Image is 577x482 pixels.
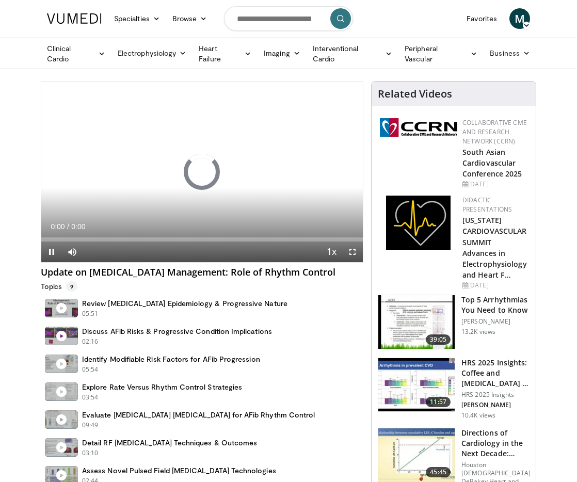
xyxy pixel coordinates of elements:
[378,428,455,482] img: 57e95b82-22fd-4603-be8d-6227f654535b.150x105_q85_crop-smart_upscale.jpg
[378,358,530,420] a: 11:57 HRS 2025 Insights: Coffee and [MEDICAL_DATA] - Time to Grind the Data HRS 2025 Insights [PE...
[461,401,530,409] p: [PERSON_NAME]
[462,118,527,146] a: Collaborative CME and Research Network (CCRN)
[66,281,77,292] span: 9
[82,309,99,318] p: 05:51
[461,317,530,326] p: [PERSON_NAME]
[41,43,111,64] a: Clinical Cardio
[461,428,531,459] h3: Directions of Cardiology in the Next Decade: [DATE]-[DATE]
[82,355,260,364] h4: Identify Modifiable Risk Factors for AFib Progression
[378,358,455,412] img: 25c04896-53d6-4a05-9178-9b8aabfb644a.150x105_q85_crop-smart_upscale.jpg
[460,8,503,29] a: Favorites
[307,43,398,64] a: Interventional Cardio
[386,196,451,250] img: 1860aa7a-ba06-47e3-81a4-3dc728c2b4cf.png.150x105_q85_autocrop_double_scale_upscale_version-0.2.png
[461,411,495,420] p: 10.4K views
[108,8,166,29] a: Specialties
[82,365,99,374] p: 05:54
[461,358,530,389] h3: HRS 2025 Insights: Coffee and [MEDICAL_DATA] - Time to Grind the Data
[41,237,363,242] div: Progress Bar
[82,393,99,402] p: 03:54
[462,281,527,290] div: [DATE]
[41,267,363,278] h4: Update on [MEDICAL_DATA] Management: Role of Rhythm Control
[426,467,451,477] span: 45:45
[82,410,315,420] h4: Evaluate [MEDICAL_DATA] [MEDICAL_DATA] for AFib Rhythm Control
[67,222,69,231] span: /
[462,196,527,214] div: Didactic Presentations
[41,82,363,262] video-js: Video Player
[166,8,214,29] a: Browse
[461,328,495,336] p: 13.2K views
[82,299,287,308] h4: Review [MEDICAL_DATA] Epidemiology & Progressive Nature
[378,88,452,100] h4: Related Videos
[41,242,62,262] button: Pause
[426,397,451,407] span: 11:57
[378,295,455,349] img: e6be7ba5-423f-4f4d-9fbf-6050eac7a348.150x105_q85_crop-smart_upscale.jpg
[462,180,527,189] div: [DATE]
[82,421,99,430] p: 09:49
[82,466,276,475] h4: Assess Novel Pulsed Field [MEDICAL_DATA] Technologies
[71,222,85,231] span: 0:00
[462,215,527,280] a: [US_STATE] CARDIOVASCULAR SUMMIT Advances in Electrophysiology and Heart F…
[461,391,530,399] p: HRS 2025 Insights
[509,8,530,29] a: M
[380,118,457,137] img: a04ee3ba-8487-4636-b0fb-5e8d268f3737.png.150x105_q85_autocrop_double_scale_upscale_version-0.2.png
[258,43,307,63] a: Imaging
[62,242,83,262] button: Mute
[82,382,242,392] h4: Explore Rate Versus Rhythm Control Strategies
[426,334,451,345] span: 39:05
[51,222,65,231] span: 0:00
[193,43,258,64] a: Heart Failure
[82,448,99,458] p: 03:10
[342,242,363,262] button: Fullscreen
[82,438,257,447] h4: Detail RF [MEDICAL_DATA] Techniques & Outcomes
[82,337,99,346] p: 02:16
[322,242,342,262] button: Playback Rate
[82,327,272,336] h4: Discuss AFib Risks & Progressive Condition Implications
[111,43,193,63] a: Electrophysiology
[461,295,530,315] h3: Top 5 Arrhythmias You Need to Know
[47,13,102,24] img: VuMedi Logo
[462,147,522,179] a: South Asian Cardiovascular Conference 2025
[41,281,77,292] p: Topics
[484,43,536,63] a: Business
[224,6,353,31] input: Search topics, interventions
[398,43,484,64] a: Peripheral Vascular
[378,295,530,349] a: 39:05 Top 5 Arrhythmias You Need to Know [PERSON_NAME] 13.2K views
